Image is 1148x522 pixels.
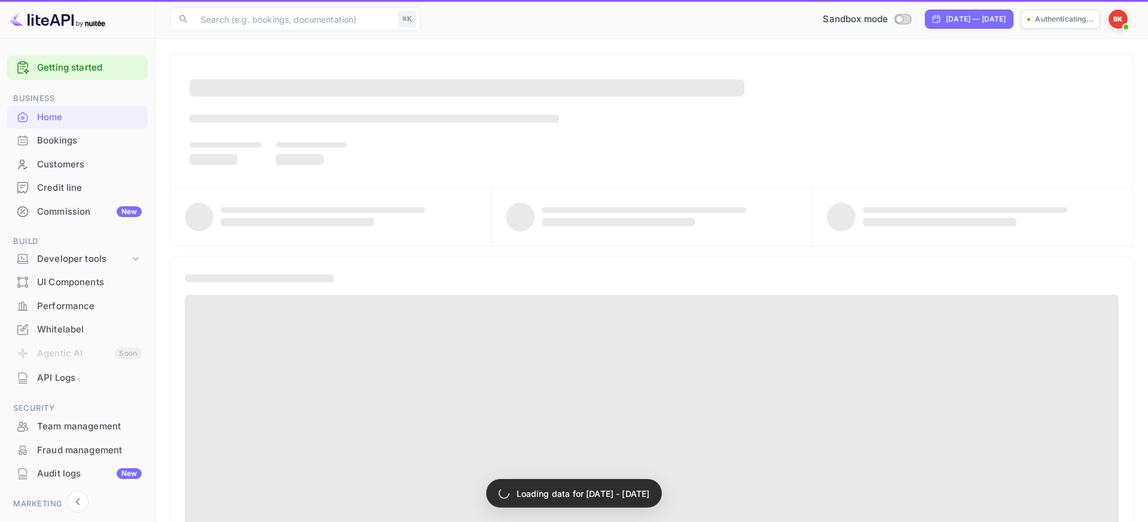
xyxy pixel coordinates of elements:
[37,111,142,124] div: Home
[1035,14,1094,25] p: Authenticating...
[37,371,142,385] div: API Logs
[7,153,148,176] div: Customers
[517,487,650,500] p: Loading data for [DATE] - [DATE]
[67,491,88,512] button: Collapse navigation
[37,323,142,337] div: Whitelabel
[823,13,888,26] span: Sandbox mode
[7,249,148,270] div: Developer tools
[194,7,393,31] input: Search (e.g. bookings, documentation)
[7,153,148,175] a: Customers
[37,252,130,266] div: Developer tools
[37,134,142,148] div: Bookings
[117,206,142,217] div: New
[7,271,148,293] a: UI Components
[7,106,148,129] div: Home
[7,367,148,389] a: API Logs
[7,56,148,80] div: Getting started
[7,439,148,462] div: Fraud management
[7,295,148,318] div: Performance
[7,176,148,200] div: Credit line
[7,318,148,341] div: Whitelabel
[37,205,142,219] div: Commission
[7,200,148,222] a: CommissionNew
[7,129,148,152] div: Bookings
[7,295,148,317] a: Performance
[7,497,148,511] span: Marketing
[7,402,148,415] span: Security
[7,200,148,224] div: CommissionNew
[7,271,148,294] div: UI Components
[7,129,148,151] a: Bookings
[7,462,148,484] a: Audit logsNew
[7,415,148,437] a: Team management
[1109,10,1128,29] img: Bill Kyriazopoulos
[7,439,148,461] a: Fraud management
[7,92,148,105] span: Business
[37,420,142,434] div: Team management
[7,318,148,340] a: Whitelabel
[398,11,416,27] div: ⌘K
[946,14,1006,25] div: [DATE] — [DATE]
[37,467,142,481] div: Audit logs
[7,367,148,390] div: API Logs
[37,444,142,457] div: Fraud management
[7,176,148,199] a: Credit line
[7,106,148,128] a: Home
[37,276,142,289] div: UI Components
[37,61,142,75] a: Getting started
[818,13,915,26] div: Switch to Production mode
[37,158,142,172] div: Customers
[7,462,148,486] div: Audit logsNew
[117,468,142,479] div: New
[10,10,105,29] img: LiteAPI logo
[7,235,148,248] span: Build
[37,181,142,195] div: Credit line
[37,300,142,313] div: Performance
[7,415,148,438] div: Team management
